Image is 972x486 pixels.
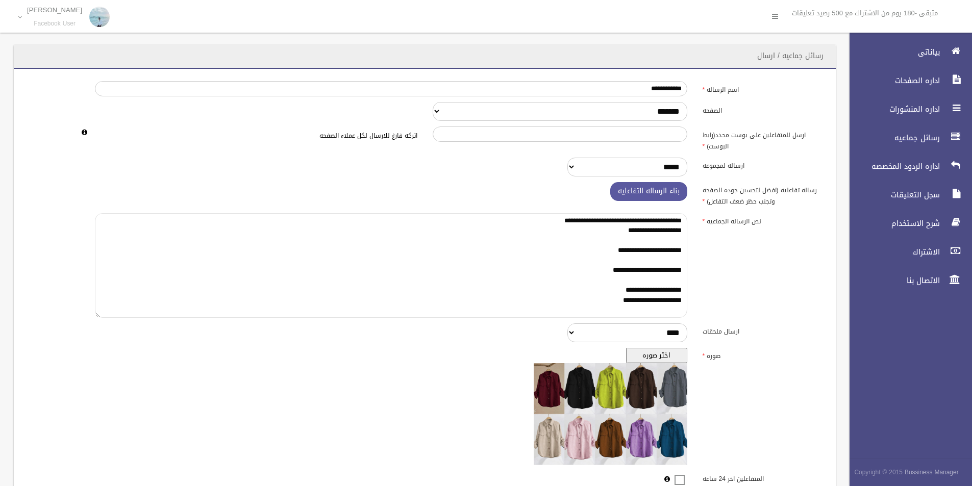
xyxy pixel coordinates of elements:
button: بناء الرساله التفاعليه [610,182,687,201]
header: رسائل جماعيه / ارسال [745,46,836,66]
p: [PERSON_NAME] [27,6,82,14]
small: Facebook User [27,20,82,28]
label: المتفاعلين اخر 24 ساعه [695,471,830,485]
a: سجل التعليقات [841,184,972,206]
a: اداره الصفحات [841,69,972,92]
img: معاينه الصوره [534,363,687,465]
span: شرح الاستخدام [841,218,943,228]
span: اداره المنشورات [841,104,943,114]
label: رساله تفاعليه (افضل لتحسين جوده الصفحه وتجنب حظر ضعف التفاعل) [695,182,830,208]
label: صوره [695,348,830,362]
span: Copyright © 2015 [854,467,903,478]
a: بياناتى [841,41,972,63]
label: الصفحه [695,102,830,116]
span: اداره الردود المخصصه [841,161,943,171]
h6: اتركه فارغ للارسال لكل عملاء الصفحه [95,133,417,139]
label: نص الرساله الجماعيه [695,213,830,227]
a: رسائل جماعيه [841,126,972,149]
span: رسائل جماعيه [841,133,943,143]
label: اسم الرساله [695,81,830,95]
label: ارسل للمتفاعلين على بوست محدد(رابط البوست) [695,126,830,152]
span: بياناتى [841,47,943,57]
strong: Bussiness Manager [905,467,959,478]
a: اداره الردود المخصصه [841,155,972,177]
span: اداره الصفحات [841,75,943,86]
a: الاتصال بنا [841,269,972,292]
a: الاشتراك [841,241,972,263]
span: الاشتراك [841,247,943,257]
label: ارساله لمجموعه [695,158,830,172]
label: ارسال ملحقات [695,323,830,338]
a: اداره المنشورات [841,98,972,120]
span: سجل التعليقات [841,190,943,200]
button: اختر صوره [626,348,687,363]
a: شرح الاستخدام [841,212,972,235]
span: الاتصال بنا [841,275,943,286]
